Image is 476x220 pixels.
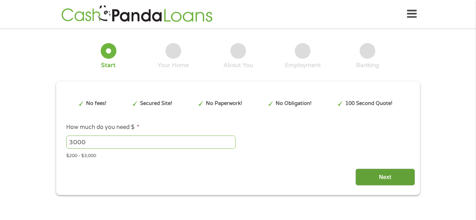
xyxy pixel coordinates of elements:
input: Next [355,169,415,186]
p: No fees! [86,100,106,107]
p: No Obligation! [276,100,312,107]
p: Secured Site! [140,100,172,107]
div: Your Home [158,62,189,69]
div: Start [101,62,116,69]
img: GetLoanNow Logo [59,4,215,24]
div: $200 - $3,000 [66,150,410,160]
p: 100 Second Quote! [345,100,392,107]
div: Banking [356,62,379,69]
p: No Paperwork! [206,100,242,107]
div: Employment [285,62,321,69]
div: About You [223,62,253,69]
label: How much do you need $ [66,124,139,131]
